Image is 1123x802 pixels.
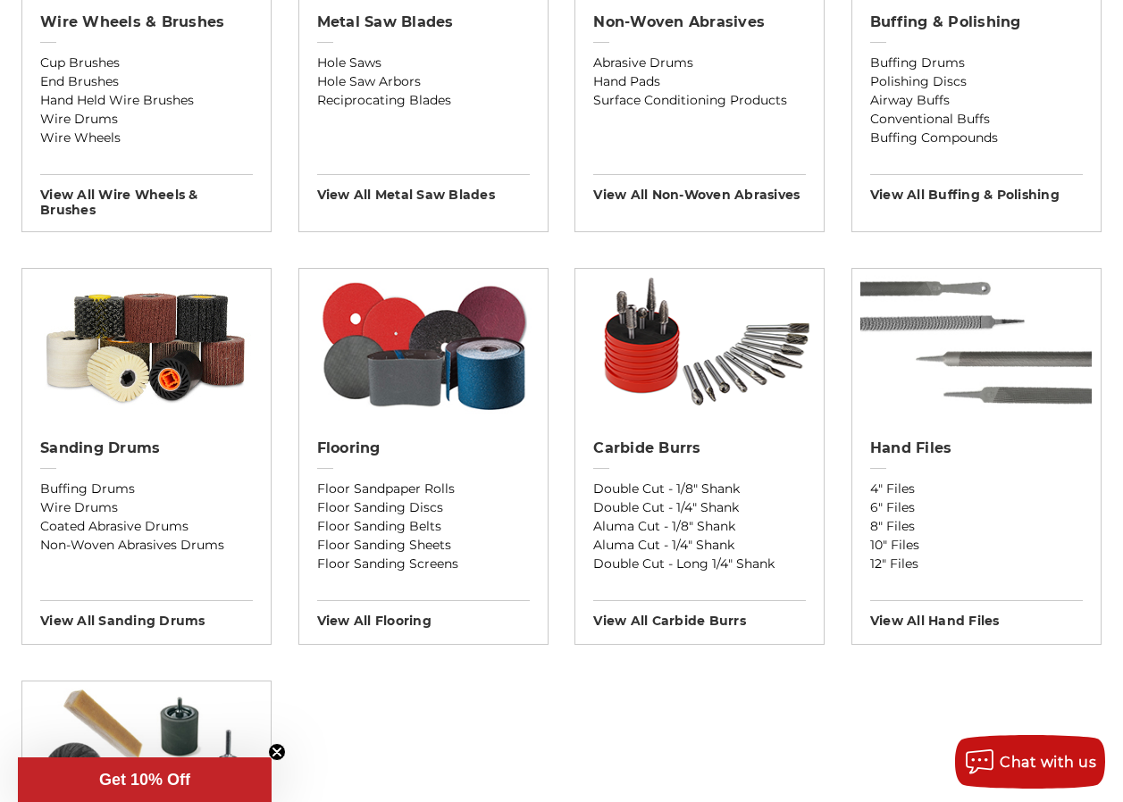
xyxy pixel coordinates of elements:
a: Floor Sanding Sheets [317,536,530,555]
a: Abrasive Drums [593,54,806,72]
h3: View All non-woven abrasives [593,174,806,203]
a: Buffing Drums [870,54,1083,72]
div: Get 10% OffClose teaser [18,757,272,802]
h2: Sanding Drums [40,439,253,457]
a: Reciprocating Blades [317,91,530,110]
a: Hand Pads [593,72,806,91]
a: Aluma Cut - 1/8" Shank [593,517,806,536]
a: Conventional Buffs [870,110,1083,129]
h3: View All buffing & polishing [870,174,1083,203]
a: Buffing Drums [40,480,253,498]
a: Surface Conditioning Products [593,91,806,110]
a: Double Cut - Long 1/4" Shank [593,555,806,573]
a: Buffing Compounds [870,129,1083,147]
span: Get 10% Off [99,771,190,789]
h2: Hand Files [870,439,1083,457]
h2: Flooring [317,439,530,457]
a: Double Cut - 1/8" Shank [593,480,806,498]
a: Floor Sanding Belts [317,517,530,536]
h3: View All wire wheels & brushes [40,174,253,218]
h2: Metal Saw Blades [317,13,530,31]
a: Airway Buffs [870,91,1083,110]
a: Floor Sandpaper Rolls [317,480,530,498]
a: Polishing Discs [870,72,1083,91]
a: 12" Files [870,555,1083,573]
a: Aluma Cut - 1/4" Shank [593,536,806,555]
a: Wire Wheels [40,129,253,147]
h2: Wire Wheels & Brushes [40,13,253,31]
img: Carbide Burrs [575,269,824,421]
a: Hole Saw Arbors [317,72,530,91]
a: Floor Sanding Discs [317,498,530,517]
a: End Brushes [40,72,253,91]
img: Sanding Drums [22,269,271,421]
h3: View All sanding drums [40,600,253,629]
h2: Non-woven Abrasives [593,13,806,31]
h3: View All flooring [317,600,530,629]
h3: View All hand files [870,600,1083,629]
a: Wire Drums [40,498,253,517]
a: Hole Saws [317,54,530,72]
img: Flooring [307,269,539,421]
h2: Carbide Burrs [593,439,806,457]
a: Double Cut - 1/4" Shank [593,498,806,517]
h3: View All carbide burrs [593,600,806,629]
img: Hand Files [860,269,1092,421]
h3: View All metal saw blades [317,174,530,203]
button: Close teaser [268,743,286,761]
span: Chat with us [1000,754,1096,771]
a: Non-Woven Abrasives Drums [40,536,253,555]
a: 10" Files [870,536,1083,555]
a: 4" Files [870,480,1083,498]
a: Floor Sanding Screens [317,555,530,573]
a: Cup Brushes [40,54,253,72]
a: Hand Held Wire Brushes [40,91,253,110]
h2: Buffing & Polishing [870,13,1083,31]
a: 8" Files [870,517,1083,536]
a: Wire Drums [40,110,253,129]
a: Coated Abrasive Drums [40,517,253,536]
button: Chat with us [955,735,1105,789]
a: 6" Files [870,498,1083,517]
